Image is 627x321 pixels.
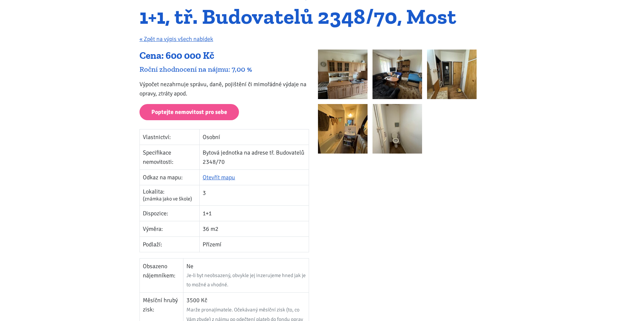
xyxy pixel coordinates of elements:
a: Otevřít mapu [203,174,235,181]
div: Cena: 600 000 Kč [139,50,309,62]
td: Dispozice: [140,205,200,221]
td: Ne [183,258,309,292]
td: Vlastnictví: [140,129,200,145]
a: « Zpět na výpis všech nabídek [139,35,213,43]
td: 3 [200,185,309,205]
td: Podlaží: [140,236,200,252]
td: Bytová jednotka na adrese tř. Budovatelů 2348/70 [200,145,309,169]
td: Osobní [200,129,309,145]
p: Výpočet nezahrnuje správu, daně, pojištění či mimořádné výdaje na opravy, ztráty apod. [139,80,309,98]
h1: 1+1, tř. Budovatelů 2348/70, Most [139,8,488,26]
a: Poptejte nemovitost pro sebe [139,104,239,120]
td: 36 m2 [200,221,309,236]
td: Přízemí [200,236,309,252]
td: Obsazeno nájemníkem: [140,258,183,292]
td: Výměra: [140,221,200,236]
td: Odkaz na mapu: [140,169,200,185]
td: Lokalita: [140,185,200,205]
div: Roční zhodnocení na nájmu: 7,00 % [139,65,309,74]
div: Je-li byt neobsazený, obvykle jej inzerujeme hned jak je to možné a vhodné. [186,271,306,289]
td: Specifikace nemovitosti: [140,145,200,169]
span: (známka jako ve škole) [143,196,192,202]
td: 1+1 [200,205,309,221]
